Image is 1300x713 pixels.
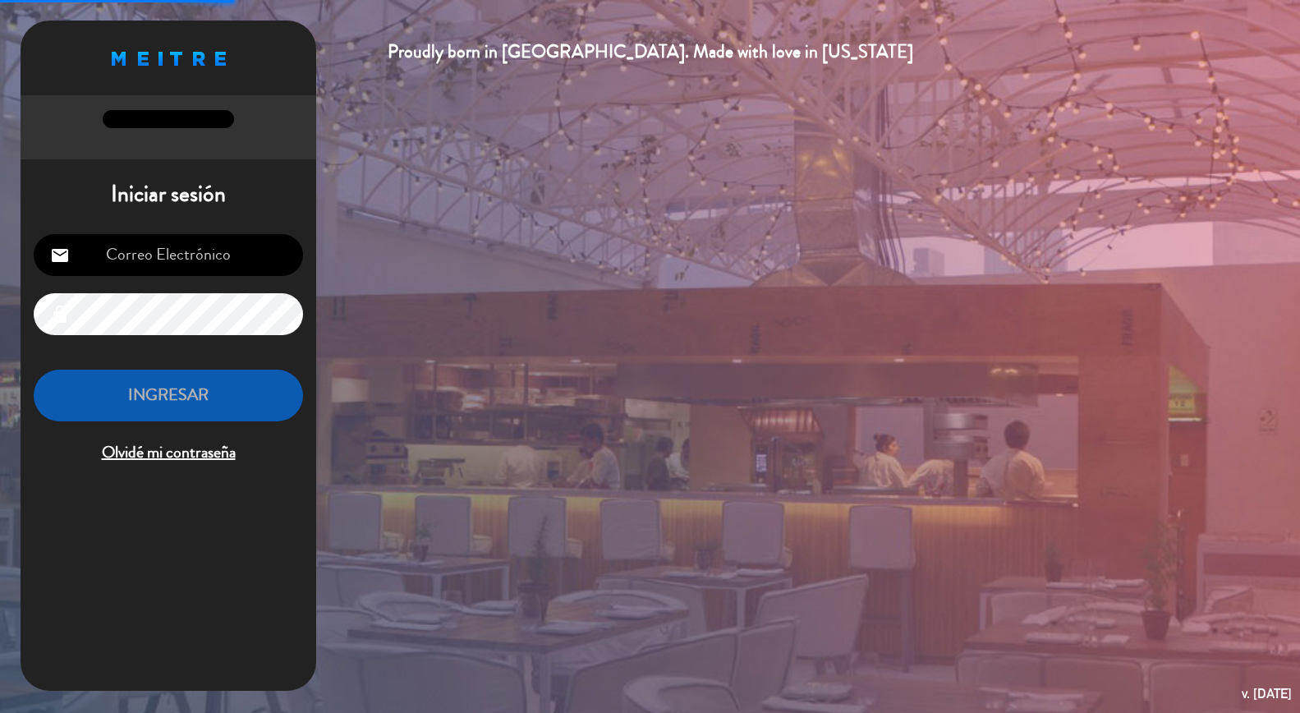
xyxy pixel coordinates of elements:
[50,246,70,265] i: email
[34,370,303,421] button: INGRESAR
[21,181,316,209] h1: Iniciar sesión
[50,305,70,324] i: lock
[34,234,303,276] input: Correo Electrónico
[34,439,303,467] span: Olvidé mi contraseña
[1242,683,1292,705] div: v. [DATE]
